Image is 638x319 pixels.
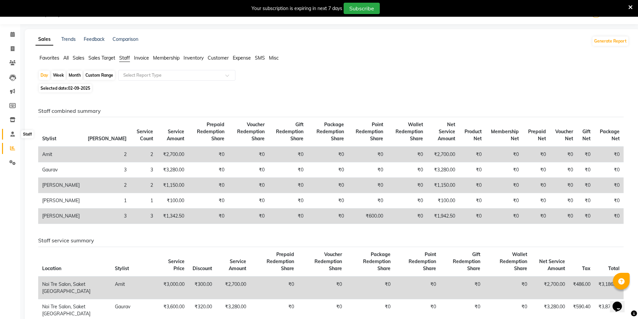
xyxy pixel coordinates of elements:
td: ₹0 [269,178,307,193]
td: ₹300.00 [189,276,216,299]
td: ₹0 [188,209,228,224]
div: Your subscription is expiring in next 7 days [252,5,342,12]
span: SMS [255,55,265,61]
a: Comparison [113,36,138,42]
span: Invoice [134,55,149,61]
td: Noi Tre Salon, Saket [GEOGRAPHIC_DATA] [38,276,111,299]
td: ₹0 [307,178,348,193]
td: ₹0 [459,147,486,162]
td: ₹0 [523,178,550,193]
button: Generate Report [592,36,628,46]
td: ₹0 [188,162,228,178]
td: ₹0 [440,276,484,299]
span: Service Amount [229,258,246,271]
iframe: chat widget [610,292,631,312]
td: ₹0 [594,193,624,209]
td: ₹0 [577,193,594,209]
td: ₹0 [387,178,427,193]
td: ₹0 [594,178,624,193]
td: ₹600.00 [348,209,387,224]
span: Discount [193,265,212,271]
span: Package Redemption Share [363,251,391,271]
td: ₹100.00 [427,193,459,209]
span: Customer [208,55,229,61]
td: ₹0 [250,276,298,299]
td: ₹3,280.00 [427,162,459,178]
td: ₹0 [269,147,307,162]
span: Gift Redemption Share [276,122,303,142]
td: 2 [131,147,157,162]
span: [PERSON_NAME] [88,136,127,142]
span: Point Redemption Share [409,251,436,271]
td: ₹486.00 [569,276,594,299]
div: Staff [21,130,33,138]
span: Favorites [40,55,59,61]
td: ₹0 [550,147,577,162]
span: Expense [233,55,251,61]
a: Sales [36,33,53,46]
span: Product Net [465,129,482,142]
td: ₹1,150.00 [157,178,188,193]
span: Gift Net [582,129,590,142]
span: Package Redemption Share [316,122,344,142]
td: ₹0 [594,147,624,162]
span: Wallet Redemption Share [500,251,527,271]
span: Prepaid Net [528,129,546,142]
span: Net Service Amount [539,258,565,271]
td: ₹1,150.00 [427,178,459,193]
td: ₹2,700.00 [427,147,459,162]
td: 1 [131,193,157,209]
td: ₹3,186.00 [594,276,624,299]
td: ₹0 [577,162,594,178]
div: Month [67,71,82,80]
td: 3 [84,209,131,224]
td: ₹1,942.50 [427,209,459,224]
td: ₹0 [298,276,346,299]
td: ₹0 [348,147,387,162]
td: ₹0 [188,147,228,162]
td: 3 [131,162,157,178]
td: ₹0 [395,276,440,299]
td: ₹0 [188,178,228,193]
span: Voucher Net [555,129,573,142]
td: Gaurav [38,162,84,178]
td: ₹2,700.00 [216,276,251,299]
span: Membership [153,55,180,61]
td: 2 [84,178,131,193]
td: ₹0 [459,162,486,178]
td: ₹0 [269,162,307,178]
span: Selected date: [39,84,92,92]
td: ₹0 [486,147,523,162]
td: ₹0 [228,209,269,224]
span: Voucher Redemption Share [237,122,265,142]
td: ₹0 [269,193,307,209]
span: Voucher Redemption Share [314,251,342,271]
span: Point Redemption Share [356,122,383,142]
td: ₹0 [307,162,348,178]
td: ₹0 [577,178,594,193]
span: Prepaid Redemption Share [267,251,294,271]
h6: Staff combined summary [38,108,624,114]
td: ₹0 [486,162,523,178]
span: Service Count [137,129,153,142]
span: Service Amount [167,129,184,142]
td: 3 [131,209,157,224]
td: ₹0 [594,162,624,178]
td: ₹3,280.00 [157,162,188,178]
a: Feedback [84,36,104,42]
td: ₹0 [459,193,486,209]
td: [PERSON_NAME] [38,178,84,193]
td: ₹0 [307,193,348,209]
span: Misc [269,55,279,61]
span: Service Price [168,258,185,271]
td: ₹0 [307,147,348,162]
td: ₹0 [387,193,427,209]
td: ₹3,000.00 [156,276,188,299]
a: Trends [61,36,76,42]
td: ₹0 [346,276,395,299]
span: Location [42,265,61,271]
span: Package Net [600,129,620,142]
td: ₹0 [523,193,550,209]
span: Membership Net [491,129,519,142]
td: ₹0 [523,209,550,224]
